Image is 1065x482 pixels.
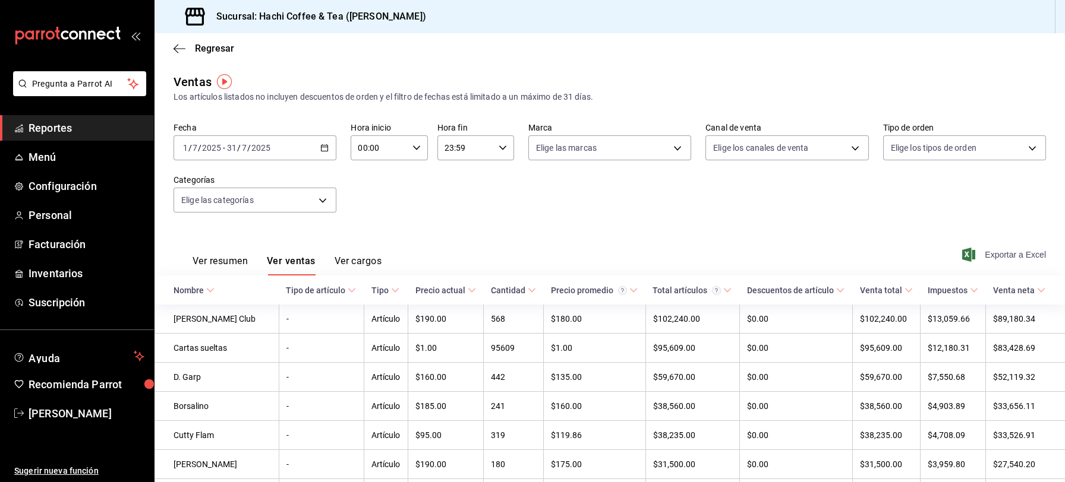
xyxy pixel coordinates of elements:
h3: Sucursal: Hachi Coffee & Tea ([PERSON_NAME]) [207,9,426,24]
td: $38,235.00 [645,421,740,450]
div: Tipo de artículo [286,286,345,295]
td: $185.00 [408,392,484,421]
span: - [223,143,225,153]
td: $33,656.11 [986,392,1065,421]
span: Elige los canales de venta [713,142,808,154]
td: D. Garp [155,363,279,392]
span: Facturación [29,236,144,252]
div: Venta neta [993,286,1035,295]
td: $180.00 [544,305,646,334]
td: $102,240.00 [853,305,921,334]
td: - [279,334,364,363]
input: -- [241,143,247,153]
label: Hora fin [437,123,514,132]
td: Artículo [364,305,408,334]
td: $3,959.80 [921,450,986,479]
div: Descuentos de artículo [747,286,834,295]
button: Exportar a Excel [965,248,1046,262]
td: $160.00 [544,392,646,421]
span: Descuentos de artículo [747,286,845,295]
span: Precio promedio [551,286,638,295]
div: Nombre [174,286,204,295]
td: $83,428.69 [986,334,1065,363]
td: $52,119.32 [986,363,1065,392]
td: $31,500.00 [645,450,740,479]
td: $190.00 [408,305,484,334]
td: $95,609.00 [645,334,740,363]
td: $4,708.09 [921,421,986,450]
td: Artículo [364,421,408,450]
td: 319 [484,421,544,450]
td: - [279,392,364,421]
td: $135.00 [544,363,646,392]
td: $4,903.89 [921,392,986,421]
button: Regresar [174,43,234,54]
td: 95609 [484,334,544,363]
td: $119.86 [544,421,646,450]
button: Ver ventas [267,255,316,275]
input: -- [226,143,237,153]
button: Tooltip marker [217,74,232,89]
div: Los artículos listados no incluyen descuentos de orden y el filtro de fechas está limitado a un m... [174,91,1046,103]
div: Precio promedio [551,286,627,295]
span: Menú [29,149,144,165]
span: Regresar [195,43,234,54]
td: 180 [484,450,544,479]
span: / [188,143,192,153]
span: Personal [29,207,144,223]
td: Cartas sueltas [155,334,279,363]
button: Pregunta a Parrot AI [13,71,146,96]
button: Ver cargos [335,255,382,275]
button: Ver resumen [193,255,248,275]
span: Cantidad [491,286,536,295]
td: Cutty Flam [155,421,279,450]
div: navigation tabs [193,255,382,275]
span: [PERSON_NAME] [29,405,144,421]
td: $1.00 [544,334,646,363]
td: $12,180.31 [921,334,986,363]
div: Impuestos [928,286,968,295]
span: Inventarios [29,265,144,281]
div: Ventas [174,73,212,91]
td: $7,550.68 [921,363,986,392]
td: $38,235.00 [853,421,921,450]
td: 241 [484,392,544,421]
td: - [279,450,364,479]
td: $0.00 [740,450,853,479]
td: Artículo [364,334,408,363]
td: $0.00 [740,334,853,363]
td: $31,500.00 [853,450,921,479]
td: - [279,363,364,392]
span: Elige las categorías [181,194,254,206]
input: ---- [251,143,271,153]
td: - [279,421,364,450]
td: [PERSON_NAME] [155,450,279,479]
span: Elige las marcas [536,142,597,154]
td: $175.00 [544,450,646,479]
td: $38,560.00 [645,392,740,421]
td: Borsalino [155,392,279,421]
span: Total artículos [653,286,732,295]
td: 442 [484,363,544,392]
td: $190.00 [408,450,484,479]
div: Precio actual [415,286,465,295]
span: Nombre [174,286,215,295]
span: Ayuda [29,349,129,363]
td: $0.00 [740,363,853,392]
span: Configuración [29,178,144,194]
td: $27,540.20 [986,450,1065,479]
div: Venta total [860,286,902,295]
td: $160.00 [408,363,484,392]
span: Tipo de artículo [286,286,356,295]
td: $102,240.00 [645,305,740,334]
span: Precio actual [415,286,476,295]
div: Total artículos [653,286,721,295]
label: Categorías [174,176,336,184]
td: [PERSON_NAME] Club [155,305,279,334]
label: Canal de venta [705,123,868,132]
label: Marca [528,123,691,132]
svg: El total artículos considera cambios de precios en los artículos así como costos adicionales por ... [712,286,721,295]
td: $1.00 [408,334,484,363]
td: $38,560.00 [853,392,921,421]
